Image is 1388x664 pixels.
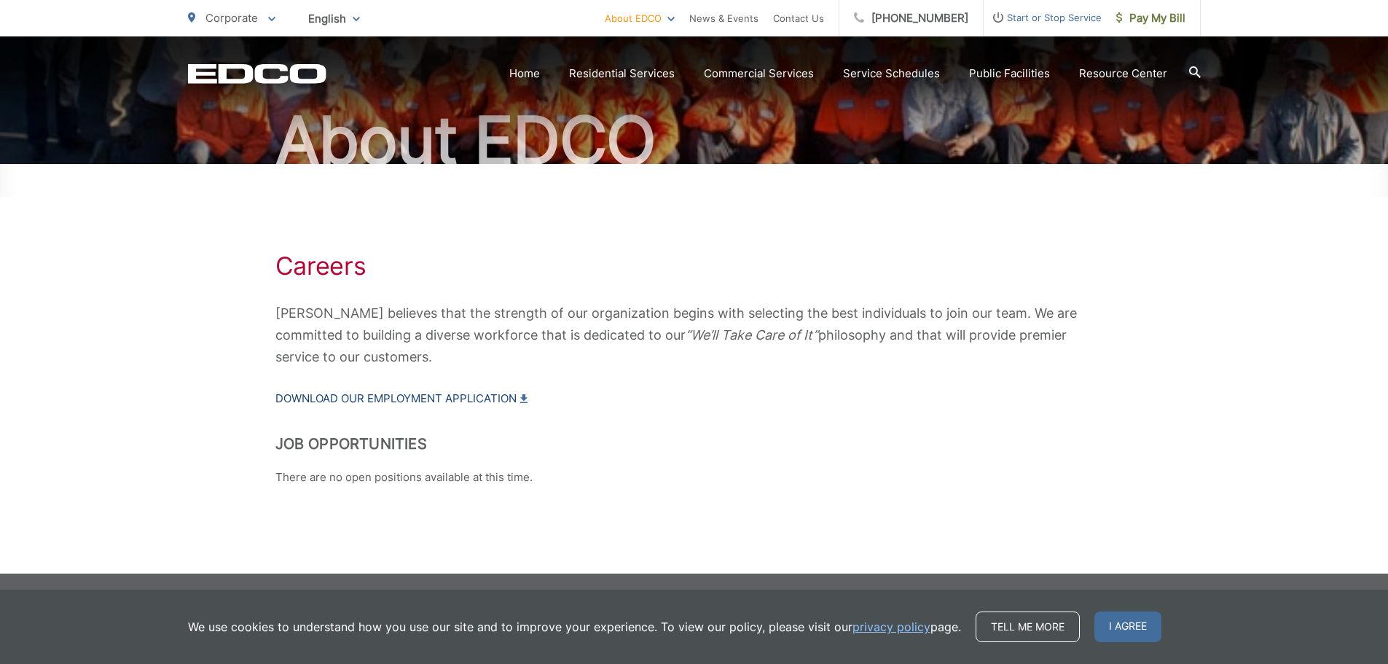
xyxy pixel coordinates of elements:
a: About EDCO [605,9,675,27]
a: News & Events [689,9,758,27]
h1: Careers [275,251,1113,281]
a: Commercial Services [704,65,814,82]
h2: Job Opportunities [275,435,1113,453]
a: Tell me more [976,612,1080,642]
a: Contact Us [773,9,824,27]
a: Download our Employment Application [275,390,528,407]
span: English [297,6,371,31]
span: Corporate [205,11,258,25]
p: There are no open positions available at this time. [275,469,1113,486]
a: Public Facilities [969,65,1050,82]
p: We use cookies to understand how you use our site and to improve your experience. To view our pol... [188,618,961,636]
em: “We’ll Take Care of It” [686,327,818,343]
span: I agree [1094,612,1161,642]
a: EDCD logo. Return to the homepage. [188,63,326,84]
h2: About EDCO [188,104,1201,177]
a: Service Schedules [843,65,940,82]
span: Pay My Bill [1116,9,1185,27]
p: [PERSON_NAME] believes that the strength of our organization begins with selecting the best indiv... [275,302,1113,368]
a: Residential Services [569,65,675,82]
a: Home [509,65,540,82]
a: Resource Center [1079,65,1167,82]
a: privacy policy [852,618,930,636]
